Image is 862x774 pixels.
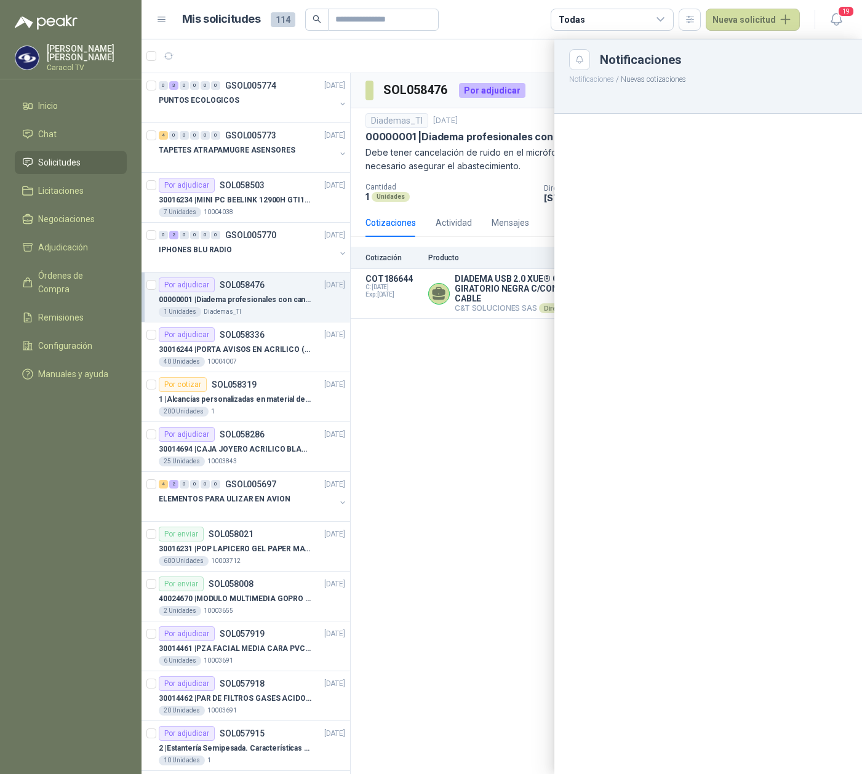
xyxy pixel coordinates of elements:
button: Notificaciones [569,75,614,84]
p: Caracol TV [47,64,127,71]
a: Negociaciones [15,207,127,231]
span: Negociaciones [38,212,95,226]
div: Todas [559,13,585,26]
span: Inicio [38,99,58,113]
button: 19 [825,9,847,31]
span: Remisiones [38,311,84,324]
h1: Mis solicitudes [182,10,261,28]
span: 19 [837,6,855,17]
span: Manuales y ayuda [38,367,108,381]
a: Configuración [15,334,127,357]
span: Licitaciones [38,184,84,197]
span: Configuración [38,339,92,353]
img: Logo peakr [15,15,78,30]
img: Company Logo [15,46,39,70]
a: Inicio [15,94,127,118]
p: / Nuevas cotizaciones [554,70,862,86]
button: Close [569,49,590,70]
a: Adjudicación [15,236,127,259]
button: Nueva solicitud [706,9,800,31]
a: Órdenes de Compra [15,264,127,301]
span: Solicitudes [38,156,81,169]
div: Notificaciones [600,54,847,66]
a: Manuales y ayuda [15,362,127,386]
span: Órdenes de Compra [38,269,115,296]
a: Remisiones [15,306,127,329]
span: search [313,15,321,23]
span: Adjudicación [38,241,88,254]
span: Chat [38,127,57,141]
span: 114 [271,12,295,27]
a: Licitaciones [15,179,127,202]
p: [PERSON_NAME] [PERSON_NAME] [47,44,127,62]
a: Solicitudes [15,151,127,174]
a: Chat [15,122,127,146]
